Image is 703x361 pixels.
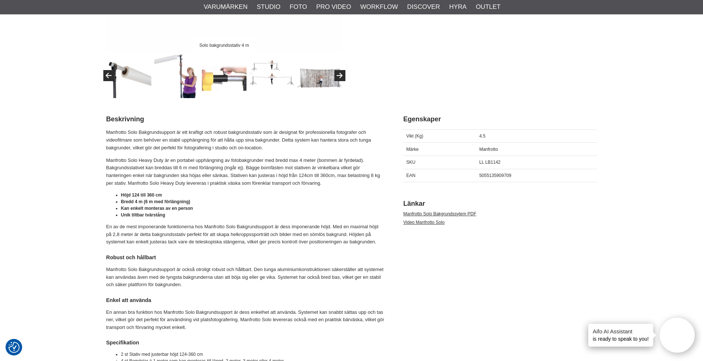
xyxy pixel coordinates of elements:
h4: Aifo AI Assistant [593,327,649,335]
a: Manfrotto Solo Bakgrundssytem PDF [403,211,476,216]
a: Outlet [476,2,500,12]
span: EAN [406,173,416,178]
h2: Egenskaper [403,115,597,124]
button: Samtyckesinställningar [8,341,20,354]
img: Revisit consent button [8,342,20,353]
p: En av de mest imponerande funktionerna hos Manfrotto Solo Bakgrundsupport är dess imponerande höj... [106,223,385,246]
strong: Kan enkelt monteras av en person [121,206,193,211]
strong: Höjd 124 till 360 cm [121,192,162,198]
a: Pro Video [316,2,351,12]
img: Låsning av pappersrullen medföljer [202,53,247,98]
p: En annan bra funktion hos Manfrotto Solo Bakgrundsupport är dess enkelhet att använda. Systemet k... [106,309,385,332]
a: Studio [257,2,280,12]
button: Next [334,70,345,81]
span: Manfrotto [479,147,498,152]
li: 2 st Stativ med justerbar höjd 124-360 cm [121,351,385,358]
span: Märke [406,147,418,152]
a: Video Manfrotto Solo [403,220,445,225]
span: 4.5 [479,133,486,139]
a: Varumärken [204,2,248,12]
strong: Bredd 4 m (6 m med förlängning) [121,199,190,204]
h4: Specifikation [106,339,385,346]
a: Discover [407,2,440,12]
p: Manfrotto Solo Heavy Duty är en portabel upphängning av fotobakgrunder med bredd max 4 meter (bom... [106,157,385,187]
span: LL LB1142 [479,160,501,165]
span: Vikt (Kg) [406,133,423,139]
p: Manfrotto Solo Bakgrundsupport är också otroligt robust och hållbart. Den tunga aluminiumkonstruk... [106,266,385,289]
a: Foto [290,2,307,12]
a: Hyra [449,2,466,12]
button: Previous [103,70,114,81]
a: Workflow [360,2,398,12]
img: Ledad infästning mot stativ [107,53,151,98]
img: Kan enkelt höjas av endast en person [154,53,199,98]
img: Kan breddas med två sektioner (extra tbh) [249,53,294,98]
div: is ready to speak to you! [588,324,653,347]
h4: Robust och hållbart [106,254,385,261]
p: Manfrotto Solo Bakgrundsupport är ett kraftigt och robust bakgrundsstativ som är designat för pro... [106,129,385,152]
img: Totalbredd med extra sektioner 6 meter [297,53,342,98]
strong: Unik tiltbar tvärstång [121,212,165,218]
h4: Enkel att använda [106,296,385,304]
span: SKU [406,160,416,165]
div: Solo bakgrundsstativ 4 m [193,39,255,52]
span: 5055135909709 [479,173,511,178]
h2: Beskrivning [106,115,385,124]
h2: Länkar [403,199,597,208]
